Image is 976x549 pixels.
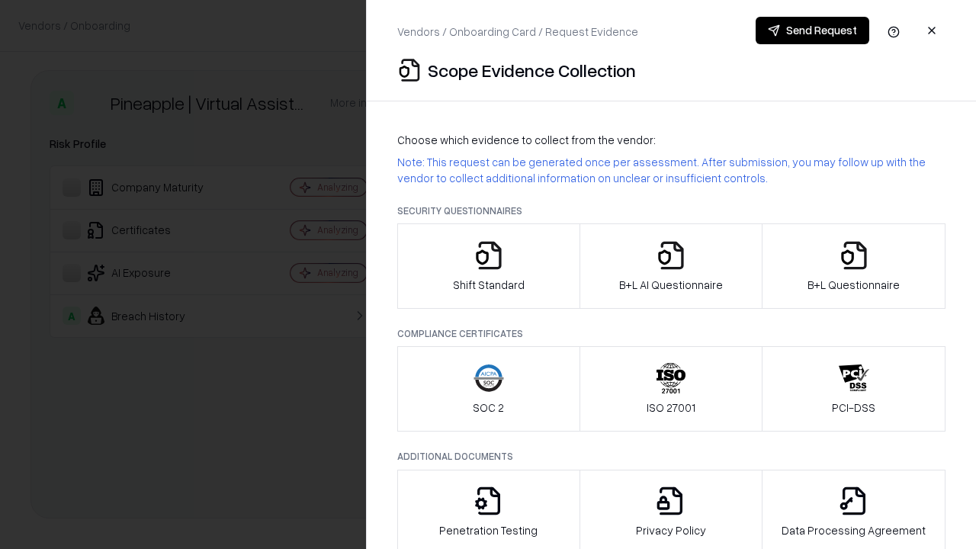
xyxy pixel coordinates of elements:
button: SOC 2 [397,346,580,432]
p: Privacy Policy [636,522,706,538]
p: SOC 2 [473,400,504,416]
p: Note: This request can be generated once per assessment. After submission, you may follow up with... [397,154,945,186]
p: ISO 27001 [647,400,695,416]
p: Vendors / Onboarding Card / Request Evidence [397,24,638,40]
p: Penetration Testing [439,522,538,538]
button: PCI-DSS [762,346,945,432]
button: Send Request [756,17,869,44]
p: Additional Documents [397,450,945,463]
p: PCI-DSS [832,400,875,416]
p: B+L AI Questionnaire [619,277,723,293]
p: Scope Evidence Collection [428,58,636,82]
p: Choose which evidence to collect from the vendor: [397,132,945,148]
p: Security Questionnaires [397,204,945,217]
p: Data Processing Agreement [782,522,926,538]
p: Shift Standard [453,277,525,293]
button: B+L Questionnaire [762,223,945,309]
p: Compliance Certificates [397,327,945,340]
button: ISO 27001 [579,346,763,432]
button: Shift Standard [397,223,580,309]
button: B+L AI Questionnaire [579,223,763,309]
p: B+L Questionnaire [807,277,900,293]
